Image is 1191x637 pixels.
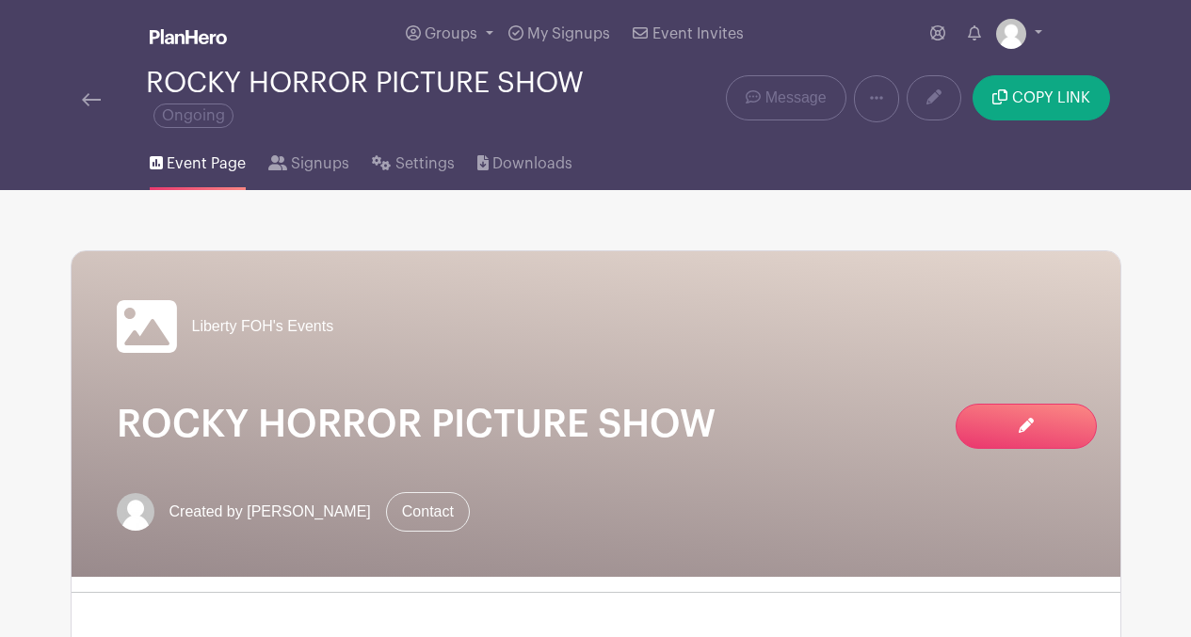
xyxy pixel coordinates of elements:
[386,492,470,532] a: Contact
[726,75,845,120] a: Message
[477,130,572,190] a: Downloads
[268,130,349,190] a: Signups
[167,152,246,175] span: Event Page
[765,87,827,109] span: Message
[146,68,657,130] div: ROCKY HORROR PICTURE SHOW
[395,152,455,175] span: Settings
[996,19,1026,49] img: default-ce2991bfa6775e67f084385cd625a349d9dcbb7a52a09fb2fda1e96e2d18dcdb.png
[82,93,101,106] img: back-arrow-29a5d9b10d5bd6ae65dc969a981735edf675c4d7a1fe02e03b50dbd4ba3cdb55.svg
[117,493,154,531] img: default-ce2991bfa6775e67f084385cd625a349d9dcbb7a52a09fb2fda1e96e2d18dcdb.png
[192,315,334,338] span: Liberty FOH's Events
[652,26,744,41] span: Event Invites
[1012,90,1090,105] span: COPY LINK
[150,29,227,44] img: logo_white-6c42ec7e38ccf1d336a20a19083b03d10ae64f83f12c07503d8b9e83406b4c7d.svg
[117,402,1075,447] h1: ROCKY HORROR PICTURE SHOW
[973,75,1109,120] button: COPY LINK
[425,26,477,41] span: Groups
[372,130,454,190] a: Settings
[492,152,572,175] span: Downloads
[527,26,610,41] span: My Signups
[169,501,371,523] span: Created by [PERSON_NAME]
[150,130,246,190] a: Event Page
[291,152,349,175] span: Signups
[153,104,233,128] span: Ongoing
